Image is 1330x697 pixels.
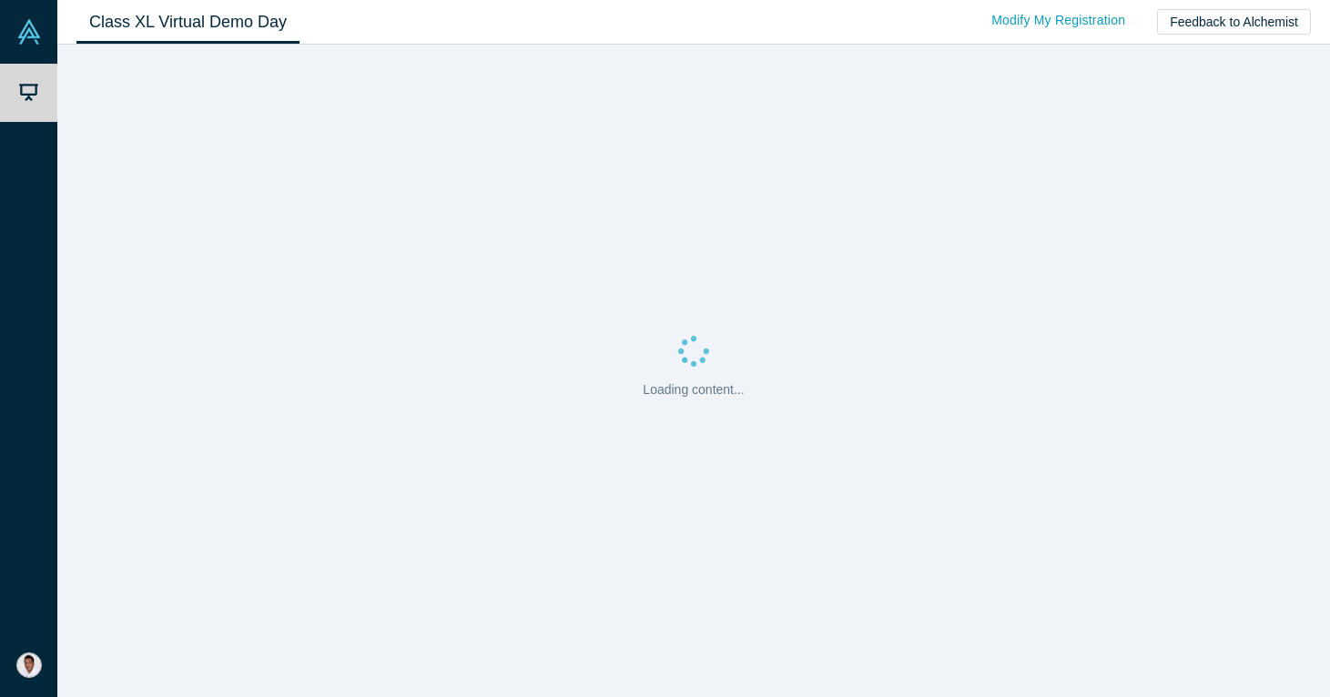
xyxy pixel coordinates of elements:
a: Modify My Registration [972,5,1144,36]
a: Class XL Virtual Demo Day [76,1,300,44]
img: Nick Pahade's Account [16,652,42,678]
button: Feedback to Alchemist [1157,9,1311,35]
img: Alchemist Vault Logo [16,19,42,45]
p: Loading content... [643,380,744,399]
